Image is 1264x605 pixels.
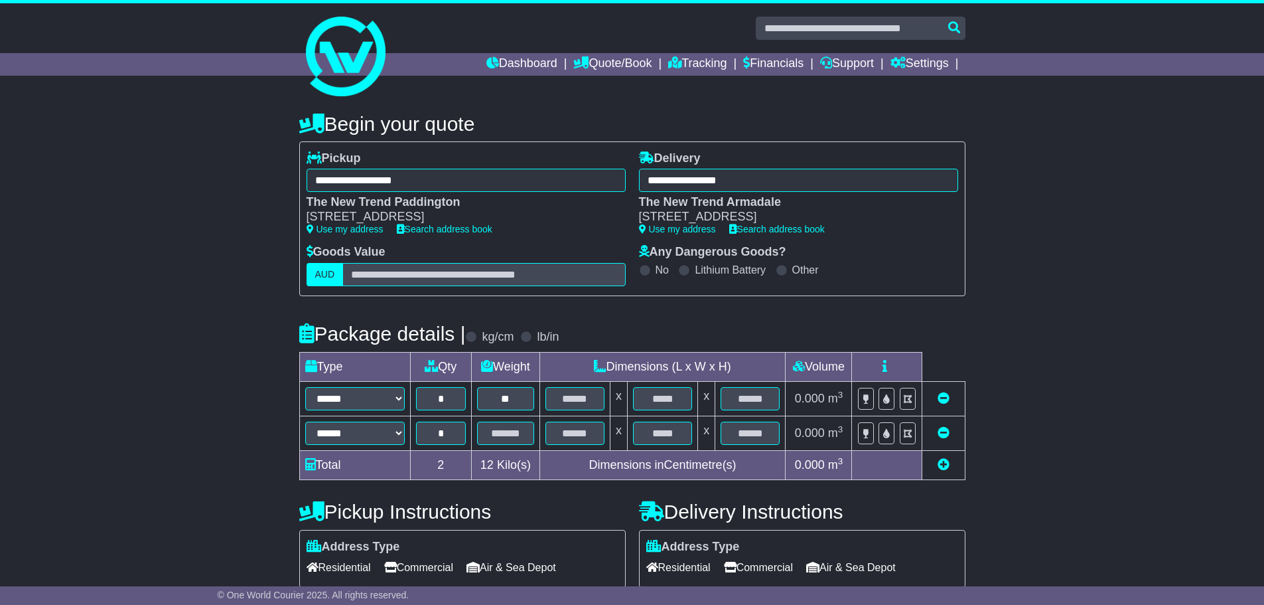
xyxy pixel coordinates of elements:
td: Volume [786,352,852,381]
td: Kilo(s) [472,450,540,479]
span: 0.000 [795,458,825,472]
sup: 3 [838,390,843,400]
span: 0.000 [795,426,825,440]
span: Commercial [384,557,453,578]
span: 12 [480,458,494,472]
a: Settings [890,53,949,76]
h4: Begin your quote [299,113,965,135]
label: kg/cm [482,330,514,345]
td: Dimensions (L x W x H) [539,352,786,381]
td: x [610,416,627,450]
a: Remove this item [938,392,949,405]
td: Qty [410,352,472,381]
a: Remove this item [938,426,949,440]
span: Residential [307,557,371,578]
td: x [698,381,715,416]
td: Weight [472,352,540,381]
td: Total [299,450,410,479]
label: Goods Value [307,245,386,260]
a: Search address book [397,224,492,234]
a: Support [820,53,874,76]
span: m [828,458,843,472]
a: Financials [743,53,804,76]
span: 0.000 [795,392,825,405]
label: Address Type [646,540,740,555]
sup: 3 [838,456,843,466]
a: Add new item [938,458,949,472]
a: Search address book [729,224,825,234]
a: Use my address [639,224,716,234]
td: x [610,381,627,416]
label: Delivery [639,151,701,166]
span: © One World Courier 2025. All rights reserved. [218,590,409,600]
div: [STREET_ADDRESS] [307,210,612,224]
a: Use my address [307,224,384,234]
td: Dimensions in Centimetre(s) [539,450,786,479]
label: Other [792,264,819,276]
span: Residential [646,557,711,578]
h4: Pickup Instructions [299,501,626,523]
div: The New Trend Paddington [307,195,612,210]
label: Pickup [307,151,361,166]
div: The New Trend Armadale [639,195,945,210]
span: Air & Sea Depot [806,557,896,578]
div: [STREET_ADDRESS] [639,210,945,224]
td: 2 [410,450,472,479]
label: Address Type [307,540,400,555]
td: x [698,416,715,450]
td: Type [299,352,410,381]
h4: Package details | [299,323,466,345]
a: Tracking [668,53,727,76]
label: AUD [307,263,344,286]
label: No [656,264,669,276]
span: m [828,392,843,405]
h4: Delivery Instructions [639,501,965,523]
a: Quote/Book [573,53,652,76]
label: lb/in [537,330,559,345]
label: Lithium Battery [695,264,766,276]
sup: 3 [838,424,843,434]
span: Commercial [724,557,793,578]
a: Dashboard [486,53,557,76]
label: Any Dangerous Goods? [639,245,786,260]
span: m [828,426,843,440]
span: Air & Sea Depot [466,557,556,578]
